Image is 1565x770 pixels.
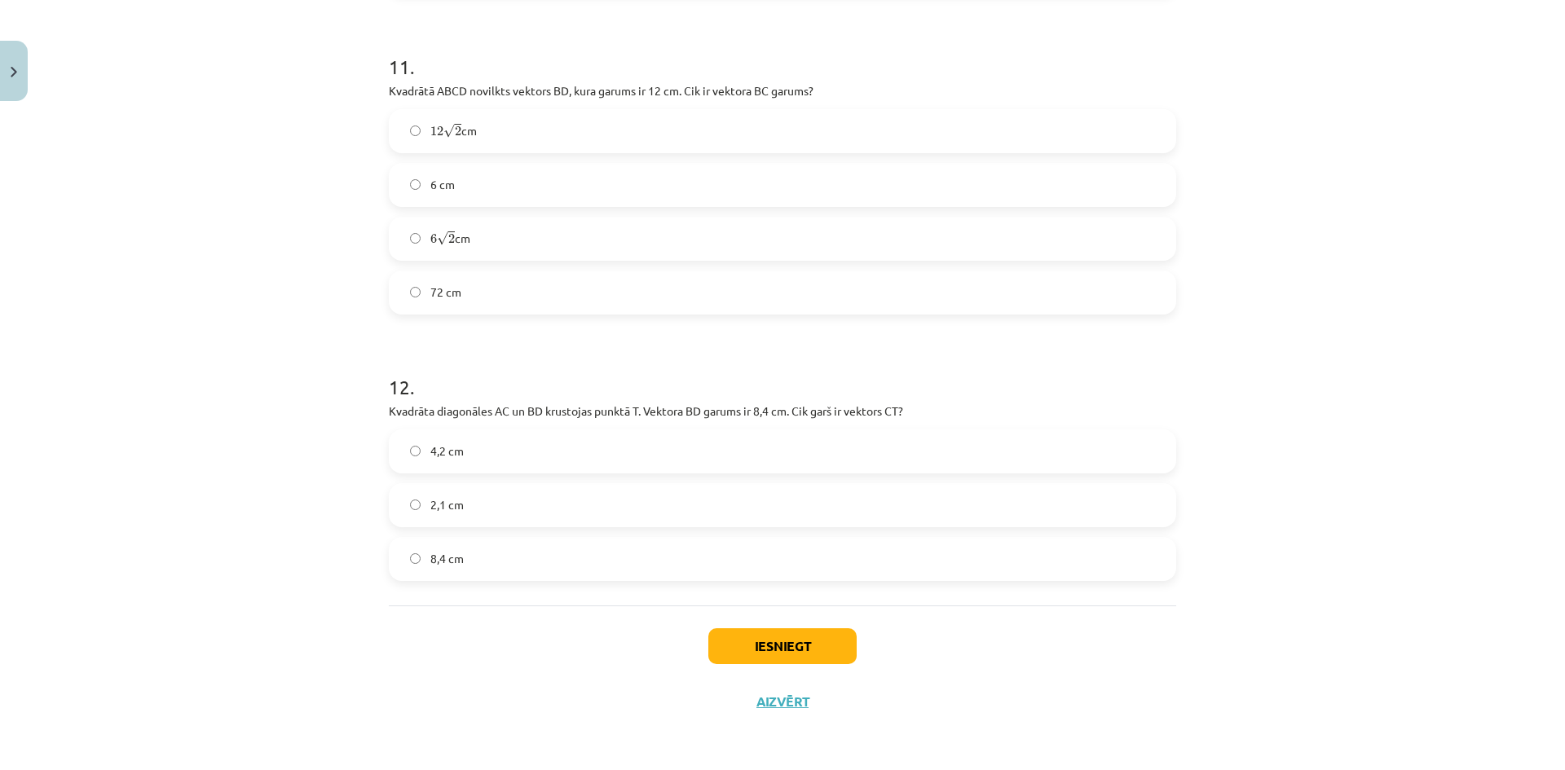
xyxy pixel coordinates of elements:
[410,499,421,510] input: 2,1 cm
[410,553,421,564] input: 8,4 cm
[410,446,421,456] input: 4,2 cm
[11,67,17,77] img: icon-close-lesson-0947bae3869378f0d4975bcd49f059093ad1ed9edebbc8119c70593378902aed.svg
[430,442,464,460] span: 4,2 cm
[389,82,1176,99] p: Kvadrātā ABCD novilkts vektors ﻿BD﻿, kura garums ir 12 cm. Cik ir vektora ﻿BC garums?
[389,347,1176,398] h1: 12 .
[443,124,455,138] span: √
[430,496,464,513] span: 2,1 cm
[410,287,421,297] input: 72 cm
[410,179,421,190] input: 6 cm
[448,234,455,244] span: 2
[389,403,1176,420] p: Kvadrāta diagonāles AC un BD krustojas punktā T. Vektora ﻿BD﻿ garums ir 8,4 cm. Cik garš ir vekto...
[430,234,437,244] span: 6
[752,693,813,710] button: Aizvērt
[455,126,461,136] span: 2
[708,628,857,664] button: Iesniegt
[430,284,461,301] span: 72 cm
[430,122,477,139] span: cm
[430,176,455,193] span: 6 cm
[410,125,421,136] input: cm
[430,230,470,247] span: cm
[389,27,1176,77] h1: 11 .
[430,126,443,136] span: 12
[430,550,464,567] span: 8,4 cm
[410,233,421,244] input: cm
[437,231,448,245] span: √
